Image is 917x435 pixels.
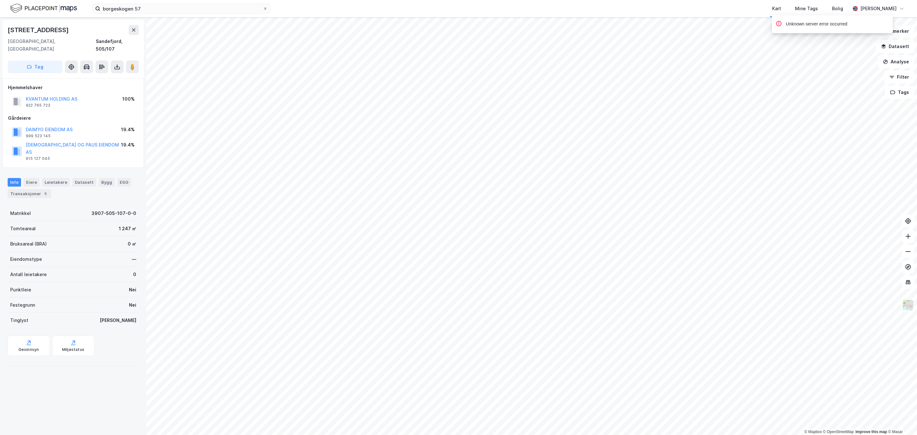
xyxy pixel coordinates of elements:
[10,240,47,248] div: Bruksareal (BRA)
[10,225,36,232] div: Tomteareal
[132,255,136,263] div: —
[62,347,84,352] div: Miljøstatus
[8,25,70,35] div: [STREET_ADDRESS]
[8,61,62,73] button: Tag
[100,4,263,13] input: Søk på adresse, matrikkel, gårdeiere, leietakere eller personer
[72,178,96,186] div: Datasett
[99,178,115,186] div: Bygg
[121,141,135,149] div: 19.4%
[129,301,136,309] div: Nei
[26,103,50,108] div: 922 765 723
[795,5,818,12] div: Mine Tags
[10,271,47,278] div: Antall leietakere
[117,178,131,186] div: ESG
[26,156,50,161] div: 915 127 045
[876,40,914,53] button: Datasett
[885,404,917,435] iframe: Chat Widget
[885,86,914,99] button: Tags
[8,38,96,53] div: [GEOGRAPHIC_DATA], [GEOGRAPHIC_DATA]
[860,5,897,12] div: [PERSON_NAME]
[96,38,139,53] div: Sandefjord, 505/107
[772,5,781,12] div: Kart
[10,210,31,217] div: Matrikkel
[884,71,914,83] button: Filter
[10,317,28,324] div: Tinglyst
[24,178,39,186] div: Eiere
[122,95,135,103] div: 100%
[119,225,136,232] div: 1 247 ㎡
[100,317,136,324] div: [PERSON_NAME]
[10,301,35,309] div: Festegrunn
[91,210,136,217] div: 3907-505-107-0-0
[10,3,77,14] img: logo.f888ab2527a4732fd821a326f86c7f29.svg
[832,5,843,12] div: Bolig
[18,347,39,352] div: Geoinnsyn
[10,255,42,263] div: Eiendomstype
[804,430,822,434] a: Mapbox
[42,190,49,197] div: 5
[42,178,70,186] div: Leietakere
[8,178,21,186] div: Info
[8,189,51,198] div: Transaksjoner
[8,84,139,91] div: Hjemmelshaver
[823,430,854,434] a: OpenStreetMap
[121,126,135,133] div: 19.4%
[902,299,914,311] img: Z
[129,286,136,294] div: Nei
[10,286,31,294] div: Punktleie
[786,20,847,28] div: Unknown server error occurred
[856,430,887,434] a: Improve this map
[128,240,136,248] div: 0 ㎡
[8,114,139,122] div: Gårdeiere
[26,133,51,139] div: 999 523 145
[133,271,136,278] div: 0
[878,55,914,68] button: Analyse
